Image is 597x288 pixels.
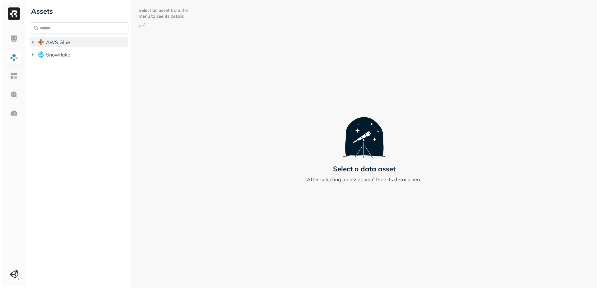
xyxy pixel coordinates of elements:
img: Telescope [343,105,386,158]
p: After selecting an asset, you’ll see its details here [307,176,422,183]
img: root [38,39,44,45]
img: Optimization [10,109,18,117]
button: Snowflake [30,50,128,60]
p: Select an asset from the menu to see its details [139,7,188,19]
button: AWS Glue [30,37,128,47]
img: Query Explorer [10,91,18,99]
div: Assets [30,6,128,16]
span: AWS Glue [46,39,70,45]
img: Dashboard [10,35,18,43]
img: Unity [10,270,18,279]
img: root [38,52,44,57]
img: Asset Explorer [10,72,18,80]
img: Arrow [139,23,145,28]
img: Assets [10,53,18,61]
img: Ryft [8,7,20,20]
p: Select a data asset [333,164,396,173]
span: Snowflake [46,52,70,58]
